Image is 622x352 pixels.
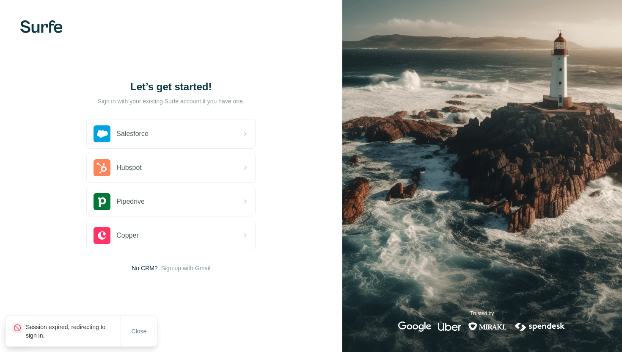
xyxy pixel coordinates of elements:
[94,227,110,244] img: copper's logo
[116,163,142,173] span: Hubspot
[94,159,110,176] img: hubspot's logo
[132,327,147,335] span: Close
[26,323,121,340] p: Session expired, redirecting to sign in.
[132,264,157,272] span: No CRM?
[514,322,566,332] img: spendesk's logo
[468,322,507,332] img: mirakl's logo
[94,193,110,210] img: pipedrive's logo
[126,324,153,339] button: Close
[116,129,149,139] span: Salesforce
[398,322,431,332] img: google's logo
[94,125,110,142] img: salesforce's logo
[98,97,245,105] p: Sign in with your existing Surfe account if you have one.
[161,264,211,272] button: Sign up with Gmail
[438,322,461,332] img: uber's logo
[86,80,256,94] h1: Let’s get started!
[116,197,145,207] span: Pipedrive
[116,230,138,241] span: Copper
[470,310,494,317] p: Trusted by
[20,20,63,33] img: Surfe's logo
